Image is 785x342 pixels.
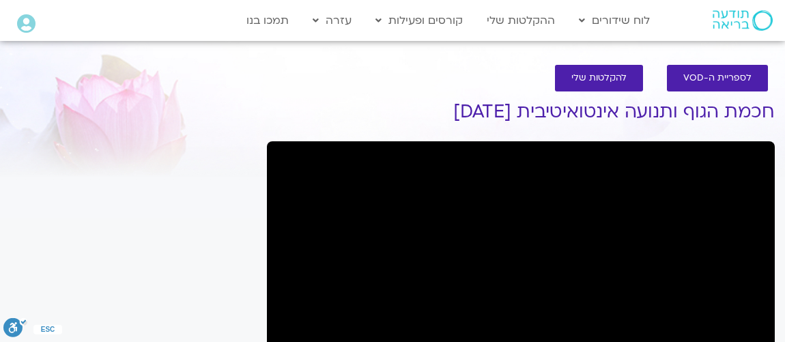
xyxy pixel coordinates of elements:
[683,73,752,83] span: לספריית ה-VOD
[555,65,643,91] a: להקלטות שלי
[667,65,768,91] a: לספריית ה-VOD
[240,8,296,33] a: תמכו בנו
[713,10,773,31] img: תודעה בריאה
[480,8,562,33] a: ההקלטות שלי
[267,102,775,122] h1: חכמת הגוף ותנועה אינטואיטיבית [DATE]
[369,8,470,33] a: קורסים ופעילות
[571,73,627,83] span: להקלטות שלי
[306,8,358,33] a: עזרה
[572,8,657,33] a: לוח שידורים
